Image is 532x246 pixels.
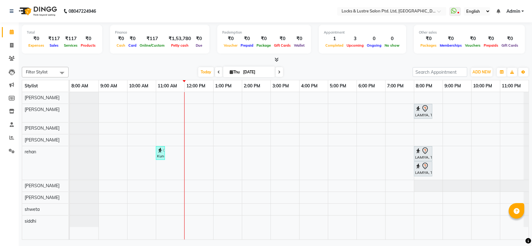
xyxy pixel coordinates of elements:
[365,43,383,48] span: Ongoing
[115,35,127,42] div: ₹0
[16,2,59,20] img: logo
[472,81,494,91] a: 10:00 PM
[222,35,239,42] div: ₹0
[25,207,40,212] span: shweta
[500,81,522,91] a: 11:00 PM
[500,35,520,42] div: ₹0
[471,68,492,77] button: ADD NEW
[239,35,255,42] div: ₹0
[383,35,401,42] div: 0
[25,218,36,224] span: siddhi
[300,81,319,91] a: 4:00 PM
[27,35,46,42] div: ₹0
[482,35,500,42] div: ₹0
[138,35,166,42] div: ₹117
[25,149,36,155] span: rehan
[228,70,241,74] span: Thu
[70,81,90,91] a: 8:00 AM
[272,43,292,48] span: Gift Cards
[255,43,272,48] span: Package
[26,69,48,74] span: Filter Stylist
[271,81,290,91] a: 3:00 PM
[25,95,60,100] span: [PERSON_NAME]
[324,35,345,42] div: 1
[324,30,401,35] div: Appointment
[194,35,204,42] div: ₹0
[25,195,60,200] span: [PERSON_NAME]
[213,81,233,91] a: 1:00 PM
[506,8,520,15] span: Admin
[25,137,60,143] span: [PERSON_NAME]
[115,43,127,48] span: Cash
[69,2,96,20] b: 08047224946
[48,43,60,48] span: Sales
[482,43,500,48] span: Prepaids
[463,43,482,48] span: Vouchers
[255,35,272,42] div: ₹0
[25,125,60,131] span: [PERSON_NAME]
[222,43,239,48] span: Voucher
[419,30,520,35] div: Other sales
[27,43,46,48] span: Expenses
[79,35,97,42] div: ₹0
[438,43,463,48] span: Memberships
[419,43,438,48] span: Packages
[500,43,520,48] span: Gift Cards
[415,147,432,160] div: LAMIYA, TK01, 08:00 PM-08:40 PM, New WOMEN HAIRCUT 199 - OG
[239,43,255,48] span: Prepaid
[345,35,365,42] div: 3
[25,183,60,188] span: [PERSON_NAME]
[138,43,166,48] span: Online/Custom
[443,81,463,91] a: 9:00 PM
[463,35,482,42] div: ₹0
[127,35,138,42] div: ₹0
[25,83,38,89] span: Stylist
[328,81,348,91] a: 5:00 PM
[62,43,79,48] span: Services
[292,43,306,48] span: Wallet
[413,67,467,77] input: Search Appointment
[127,81,150,91] a: 10:00 AM
[156,147,164,159] div: Kunal, TK02, 11:00 AM-11:15 AM, 99 Mens haircut - ABSOLUTE
[242,81,262,91] a: 2:00 PM
[365,35,383,42] div: 0
[198,67,214,77] span: Today
[62,35,79,42] div: ₹117
[415,105,432,118] div: LAMIYA, TK01, 08:00 PM-08:40 PM, New WOMEN HAIRCUT 199 - OG
[419,35,438,42] div: ₹0
[79,43,97,48] span: Products
[170,43,190,48] span: Petty cash
[438,35,463,42] div: ₹0
[115,30,204,35] div: Finance
[127,43,138,48] span: Card
[46,35,62,42] div: ₹117
[185,81,207,91] a: 12:00 PM
[414,81,434,91] a: 8:00 PM
[383,43,401,48] span: No show
[357,81,376,91] a: 6:00 PM
[222,30,306,35] div: Redemption
[324,43,345,48] span: Completed
[386,81,405,91] a: 7:00 PM
[272,35,292,42] div: ₹0
[27,30,97,35] div: Total
[194,43,204,48] span: Due
[166,35,194,42] div: ₹1,53,780
[345,43,365,48] span: Upcoming
[292,35,306,42] div: ₹0
[156,81,179,91] a: 11:00 AM
[415,162,432,175] div: LAMIYA, TK01, 08:00 PM-08:40 PM, New WOMEN HAIRCUT 199 - OG
[99,81,119,91] a: 9:00 AM
[241,67,272,77] input: 2025-09-04
[472,70,491,74] span: ADD NEW
[25,107,60,112] span: [PERSON_NAME]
